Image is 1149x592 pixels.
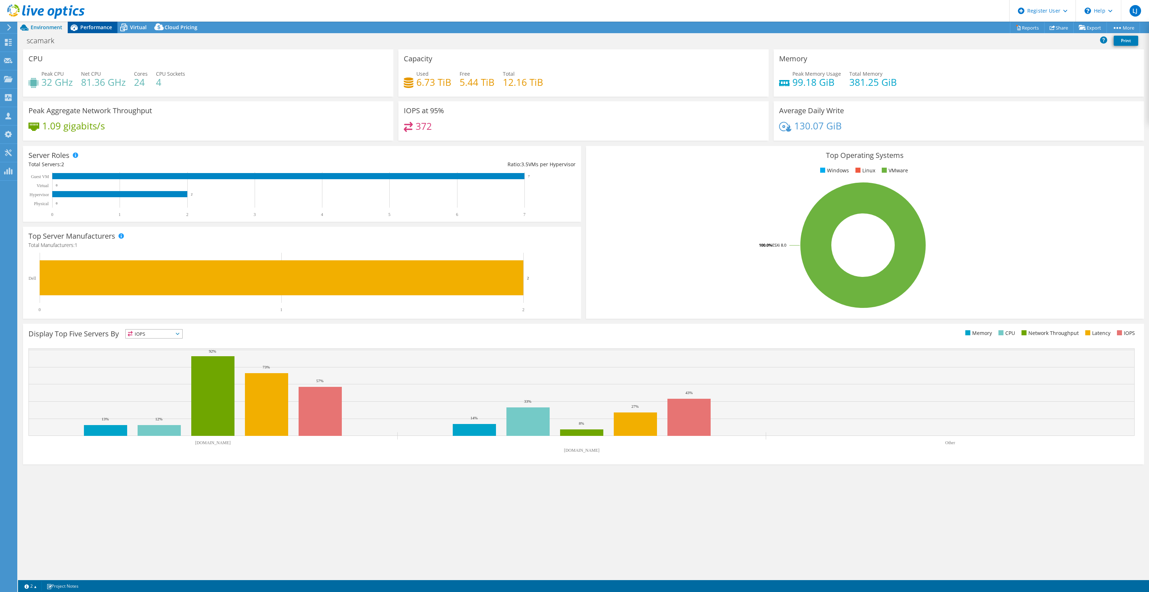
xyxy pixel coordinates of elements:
[134,70,148,77] span: Cores
[102,417,109,421] text: 13%
[416,78,451,86] h4: 6.73 TiB
[280,307,282,312] text: 1
[1044,22,1074,33] a: Share
[685,390,693,395] text: 43%
[759,242,772,248] tspan: 100.0%
[39,307,41,312] text: 0
[416,122,432,130] h4: 372
[849,70,882,77] span: Total Memory
[31,24,62,31] span: Environment
[631,404,639,408] text: 27%
[528,174,530,178] text: 7
[56,184,58,187] text: 0
[28,241,576,249] h4: Total Manufacturers:
[388,212,390,217] text: 5
[1010,22,1045,33] a: Reports
[134,78,148,86] h4: 24
[41,582,84,591] a: Project Notes
[591,151,1139,159] h3: Top Operating Systems
[456,212,458,217] text: 6
[119,212,121,217] text: 1
[523,212,526,217] text: 7
[28,55,43,63] h3: CPU
[254,212,256,217] text: 3
[51,212,53,217] text: 0
[849,78,897,86] h4: 381.25 GiB
[1083,329,1110,337] li: Latency
[61,161,64,168] span: 2
[1106,22,1140,33] a: More
[321,212,323,217] text: 4
[772,242,786,248] tspan: ESXi 8.0
[316,379,323,383] text: 57%
[42,122,105,130] h4: 1.09 gigabits/s
[19,582,42,591] a: 2
[81,78,126,86] h4: 81.36 GHz
[524,399,531,403] text: 33%
[56,202,58,205] text: 0
[522,307,524,312] text: 2
[1114,36,1138,46] a: Print
[165,24,197,31] span: Cloud Pricing
[130,24,147,31] span: Virtual
[404,55,432,63] h3: Capacity
[263,365,270,369] text: 73%
[28,276,36,281] text: Dell
[854,167,875,174] li: Linux
[80,24,112,31] span: Performance
[1073,22,1107,33] a: Export
[30,192,49,197] text: Hypervisor
[470,416,478,420] text: 14%
[28,232,115,240] h3: Top Server Manufacturers
[41,78,73,86] h4: 32 GHz
[81,70,101,77] span: Net CPU
[503,78,543,86] h4: 12.16 TiB
[156,78,185,86] h4: 4
[156,70,185,77] span: CPU Sockets
[416,70,429,77] span: Used
[195,440,231,445] text: [DOMAIN_NAME]
[28,107,152,115] h3: Peak Aggregate Network Throughput
[41,70,64,77] span: Peak CPU
[503,70,515,77] span: Total
[1115,329,1135,337] li: IOPS
[28,151,70,159] h3: Server Roles
[1020,329,1079,337] li: Network Throughput
[564,448,600,453] text: [DOMAIN_NAME]
[155,417,162,421] text: 12%
[404,107,444,115] h3: IOPS at 95%
[818,167,849,174] li: Windows
[75,242,77,248] span: 1
[28,160,302,168] div: Total Servers:
[191,193,193,196] text: 2
[527,276,529,280] text: 2
[302,160,575,168] div: Ratio: VMs per Hypervisor
[34,201,49,206] text: Physical
[31,174,49,179] text: Guest VM
[579,421,584,425] text: 8%
[460,70,470,77] span: Free
[1130,5,1141,17] span: LJ
[1085,8,1091,14] svg: \n
[880,167,908,174] li: VMware
[779,55,807,63] h3: Memory
[997,329,1015,337] li: CPU
[23,37,66,45] h1: scamark
[792,70,841,77] span: Peak Memory Usage
[794,122,842,130] h4: 130.07 GiB
[37,183,49,188] text: Virtual
[964,329,992,337] li: Memory
[186,212,188,217] text: 2
[792,78,841,86] h4: 99.18 GiB
[521,161,528,168] span: 3.5
[460,78,495,86] h4: 5.44 TiB
[779,107,844,115] h3: Average Daily Write
[126,330,182,338] span: IOPS
[209,349,216,353] text: 92%
[945,440,955,445] text: Other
